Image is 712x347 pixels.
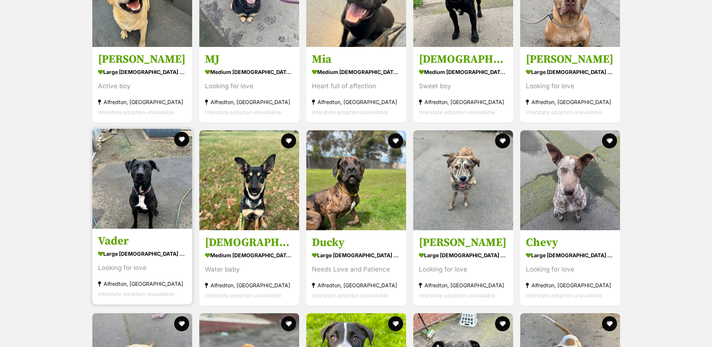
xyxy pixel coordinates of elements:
a: [DEMOGRAPHIC_DATA] medium [DEMOGRAPHIC_DATA] Dog Water baby Alfredton, [GEOGRAPHIC_DATA] Intersta... [199,230,299,306]
div: Alfredton, [GEOGRAPHIC_DATA] [419,280,507,290]
h3: Ducky [312,235,400,250]
span: Interstate adoption unavailable [205,109,281,116]
div: Sweet boy [419,81,507,92]
div: Alfredton, [GEOGRAPHIC_DATA] [98,97,187,107]
span: Interstate adoption unavailable [98,291,174,297]
h3: [PERSON_NAME] [526,53,614,67]
a: Ducky large [DEMOGRAPHIC_DATA] Dog Needs Love and Patience Alfredton, [GEOGRAPHIC_DATA] Interstat... [306,230,406,306]
div: Alfredton, [GEOGRAPHIC_DATA] [312,97,400,107]
img: Zeus [199,130,299,230]
button: favourite [388,316,403,331]
div: Looking for love [526,264,614,275]
img: Chevy [520,130,620,230]
div: Looking for love [419,264,507,275]
div: large [DEMOGRAPHIC_DATA] Dog [526,250,614,261]
span: Interstate adoption unavailable [205,292,281,299]
div: large [DEMOGRAPHIC_DATA] Dog [312,250,400,261]
span: Interstate adoption unavailable [312,109,388,116]
h3: [PERSON_NAME] [98,53,187,67]
div: Alfredton, [GEOGRAPHIC_DATA] [526,280,614,290]
div: medium [DEMOGRAPHIC_DATA] Dog [312,67,400,78]
span: Interstate adoption unavailable [419,292,495,299]
button: favourite [281,133,296,148]
button: favourite [174,132,189,147]
div: large [DEMOGRAPHIC_DATA] Dog [419,250,507,261]
img: Vader [92,129,192,229]
div: Needs Love and Patience [312,264,400,275]
h3: Vader [98,234,187,248]
h3: MJ [205,53,294,67]
div: Alfredton, [GEOGRAPHIC_DATA] [526,97,614,107]
div: large [DEMOGRAPHIC_DATA] Dog [526,67,614,78]
div: Water baby [205,264,294,275]
a: [DEMOGRAPHIC_DATA] medium [DEMOGRAPHIC_DATA] Dog Sweet boy Alfredton, [GEOGRAPHIC_DATA] Interstat... [413,47,513,123]
button: favourite [602,133,617,148]
div: medium [DEMOGRAPHIC_DATA] Dog [205,250,294,261]
button: favourite [602,316,617,331]
img: Frank Sinatra [413,130,513,230]
div: medium [DEMOGRAPHIC_DATA] Dog [419,67,507,78]
span: Interstate adoption unavailable [98,109,174,116]
div: Alfredton, [GEOGRAPHIC_DATA] [419,97,507,107]
span: Interstate adoption unavailable [526,109,602,116]
div: Looking for love [205,81,294,92]
span: Interstate adoption unavailable [419,109,495,116]
div: large [DEMOGRAPHIC_DATA] Dog [98,67,187,78]
div: Alfredton, [GEOGRAPHIC_DATA] [205,280,294,290]
a: MJ medium [DEMOGRAPHIC_DATA] Dog Looking for love Alfredton, [GEOGRAPHIC_DATA] Interstate adoptio... [199,47,299,123]
button: favourite [281,316,296,331]
div: large [DEMOGRAPHIC_DATA] Dog [98,248,187,259]
a: Vader large [DEMOGRAPHIC_DATA] Dog Looking for love Alfredton, [GEOGRAPHIC_DATA] Interstate adopt... [92,228,192,305]
div: Alfredton, [GEOGRAPHIC_DATA] [312,280,400,290]
h3: Mia [312,53,400,67]
a: [PERSON_NAME] large [DEMOGRAPHIC_DATA] Dog Active boy Alfredton, [GEOGRAPHIC_DATA] Interstate ado... [92,47,192,123]
div: Looking for love [98,263,187,273]
a: Mia medium [DEMOGRAPHIC_DATA] Dog Heart full of affection Alfredton, [GEOGRAPHIC_DATA] Interstate... [306,47,406,123]
div: Alfredton, [GEOGRAPHIC_DATA] [98,279,187,289]
a: Chevy large [DEMOGRAPHIC_DATA] Dog Looking for love Alfredton, [GEOGRAPHIC_DATA] Interstate adopt... [520,230,620,306]
button: favourite [495,133,510,148]
img: Ducky [306,130,406,230]
div: Looking for love [526,81,614,92]
span: Interstate adoption unavailable [526,292,602,299]
h3: [PERSON_NAME] [419,235,507,250]
button: favourite [388,133,403,148]
div: Active boy [98,81,187,92]
span: Interstate adoption unavailable [312,292,388,299]
h3: Chevy [526,235,614,250]
a: [PERSON_NAME] large [DEMOGRAPHIC_DATA] Dog Looking for love Alfredton, [GEOGRAPHIC_DATA] Intersta... [520,47,620,123]
button: favourite [174,316,189,331]
h3: [DEMOGRAPHIC_DATA] [419,53,507,67]
div: medium [DEMOGRAPHIC_DATA] Dog [205,67,294,78]
a: [PERSON_NAME] large [DEMOGRAPHIC_DATA] Dog Looking for love Alfredton, [GEOGRAPHIC_DATA] Intersta... [413,230,513,306]
button: favourite [495,316,510,331]
div: Alfredton, [GEOGRAPHIC_DATA] [205,97,294,107]
h3: [DEMOGRAPHIC_DATA] [205,235,294,250]
div: Heart full of affection [312,81,400,92]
